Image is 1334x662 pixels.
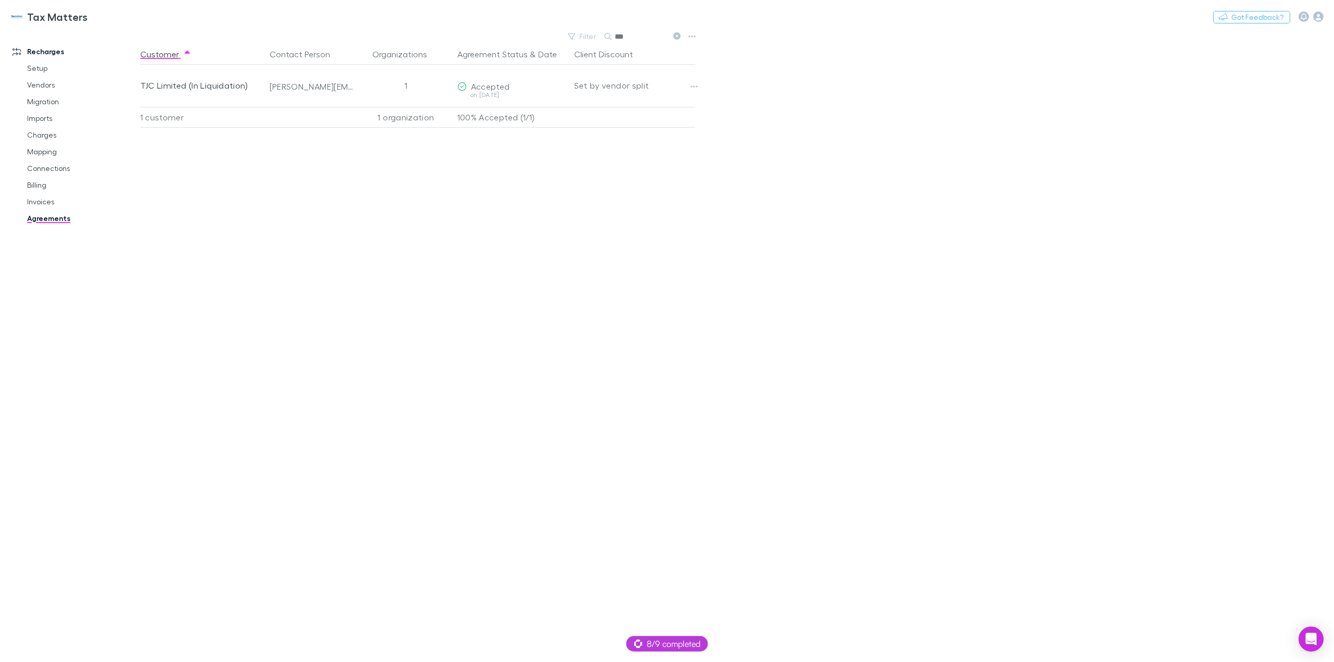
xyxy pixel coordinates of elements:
div: TJC Limited (In Liquidation) [140,65,261,106]
div: 1 customer [140,107,265,128]
button: Date [538,44,557,65]
a: Imports [17,110,146,127]
a: Invoices [17,193,146,210]
h3: Tax Matters [27,10,88,23]
a: Vendors [17,77,146,93]
p: 100% Accepted (1/1) [457,107,566,127]
button: Filter [563,30,602,43]
div: on [DATE] [457,92,566,98]
a: Recharges [2,43,146,60]
a: Charges [17,127,146,143]
a: Connections [17,160,146,177]
div: Open Intercom Messenger [1299,627,1324,652]
a: Migration [17,93,146,110]
div: Set by vendor split [574,65,695,106]
button: Customer [140,44,191,65]
span: Accepted [471,81,510,91]
a: Billing [17,177,146,193]
div: 1 [359,65,453,106]
button: Client Discount [574,44,646,65]
img: Tax Matters 's Logo [10,10,23,23]
a: Mapping [17,143,146,160]
a: Setup [17,60,146,77]
button: Agreement Status [457,44,528,65]
div: 1 organization [359,107,453,128]
button: Organizations [372,44,440,65]
div: [PERSON_NAME][EMAIL_ADDRESS][DOMAIN_NAME] [270,81,355,92]
div: & [457,44,566,65]
button: Got Feedback? [1213,11,1290,23]
a: Agreements [17,210,146,227]
a: Tax Matters [4,4,94,29]
button: Contact Person [270,44,343,65]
